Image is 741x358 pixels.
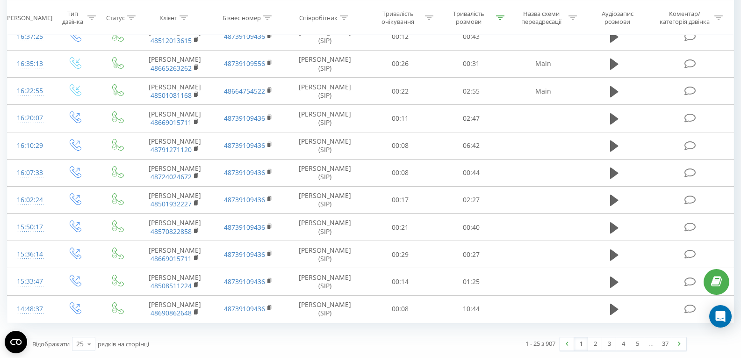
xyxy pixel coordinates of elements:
[506,50,580,77] td: Main
[17,191,43,209] div: 16:02:24
[709,305,732,328] div: Open Intercom Messenger
[138,50,212,77] td: [PERSON_NAME]
[285,50,365,77] td: [PERSON_NAME] (SIP)
[436,50,507,77] td: 00:31
[151,91,192,100] a: 48501081168
[32,340,70,348] span: Відображати
[516,10,566,26] div: Назва схеми переадресації
[159,14,177,22] div: Клієнт
[285,159,365,186] td: [PERSON_NAME] (SIP)
[365,295,436,322] td: 00:08
[224,195,265,204] a: 48739109436
[138,159,212,186] td: [PERSON_NAME]
[285,241,365,268] td: [PERSON_NAME] (SIP)
[151,308,192,317] a: 48690862648
[17,28,43,46] div: 16:37:25
[224,114,265,123] a: 48739109436
[436,186,507,213] td: 02:27
[616,337,630,351] a: 4
[151,145,192,154] a: 48791271120
[365,268,436,295] td: 00:14
[285,268,365,295] td: [PERSON_NAME] (SIP)
[138,241,212,268] td: [PERSON_NAME]
[106,14,125,22] div: Статус
[365,241,436,268] td: 00:29
[285,78,365,105] td: [PERSON_NAME] (SIP)
[224,304,265,313] a: 48739109436
[98,340,149,348] span: рядків на сторінці
[436,159,507,186] td: 00:44
[658,337,672,351] a: 37
[436,241,507,268] td: 00:27
[436,214,507,241] td: 00:40
[644,337,658,351] div: …
[365,159,436,186] td: 00:08
[138,186,212,213] td: [PERSON_NAME]
[17,272,43,291] div: 15:33:47
[365,50,436,77] td: 00:26
[285,214,365,241] td: [PERSON_NAME] (SIP)
[5,331,27,353] button: Open CMP widget
[151,254,192,263] a: 48669015711
[17,109,43,127] div: 16:20:07
[151,36,192,45] a: 48512013615
[138,214,212,241] td: [PERSON_NAME]
[223,14,261,22] div: Бізнес номер
[138,105,212,132] td: [PERSON_NAME]
[5,14,52,22] div: [PERSON_NAME]
[138,78,212,105] td: [PERSON_NAME]
[17,55,43,73] div: 16:35:13
[17,218,43,236] div: 15:50:17
[299,14,338,22] div: Співробітник
[436,268,507,295] td: 01:25
[76,339,84,349] div: 25
[506,78,580,105] td: Main
[138,23,212,50] td: [PERSON_NAME]
[436,78,507,105] td: 02:55
[138,268,212,295] td: [PERSON_NAME]
[151,172,192,181] a: 48724024672
[138,132,212,159] td: [PERSON_NAME]
[224,141,265,150] a: 48739109436
[365,78,436,105] td: 00:22
[224,277,265,286] a: 48739109436
[588,337,602,351] a: 2
[285,295,365,322] td: [PERSON_NAME] (SIP)
[365,132,436,159] td: 00:08
[285,105,365,132] td: [PERSON_NAME] (SIP)
[224,32,265,41] a: 48739109436
[224,87,265,95] a: 48664754522
[525,339,555,348] div: 1 - 25 з 907
[151,118,192,127] a: 48669015711
[224,168,265,177] a: 48739109436
[285,186,365,213] td: [PERSON_NAME] (SIP)
[17,245,43,263] div: 15:36:14
[17,300,43,318] div: 14:48:37
[365,214,436,241] td: 00:21
[373,10,423,26] div: Тривалість очікування
[285,23,365,50] td: [PERSON_NAME] (SIP)
[224,59,265,68] a: 48739109556
[436,132,507,159] td: 06:42
[365,23,436,50] td: 00:12
[151,281,192,290] a: 48508511224
[17,164,43,182] div: 16:07:33
[657,10,712,26] div: Коментар/категорія дзвінка
[151,64,192,73] a: 48665263262
[17,82,43,100] div: 16:22:55
[436,295,507,322] td: 10:44
[151,227,192,236] a: 48570822858
[589,10,646,26] div: Аудіозапис розмови
[365,186,436,213] td: 00:17
[61,10,85,26] div: Тип дзвінка
[365,105,436,132] td: 00:11
[151,199,192,208] a: 48501932227
[602,337,616,351] a: 3
[436,105,507,132] td: 02:47
[17,137,43,155] div: 16:10:29
[224,223,265,232] a: 48739109436
[285,132,365,159] td: [PERSON_NAME] (SIP)
[436,23,507,50] td: 00:43
[138,295,212,322] td: [PERSON_NAME]
[444,10,494,26] div: Тривалість розмови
